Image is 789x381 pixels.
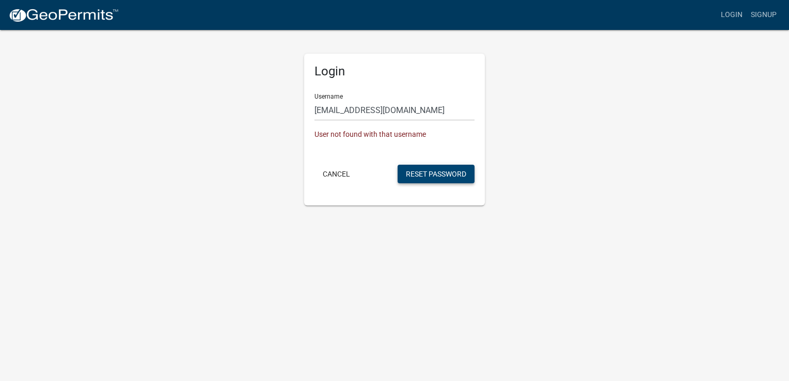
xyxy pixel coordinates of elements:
a: Login [717,5,747,25]
button: Reset Password [398,165,475,183]
div: User not found with that username [314,129,475,140]
button: Cancel [314,165,358,183]
h5: Login [314,64,475,79]
a: Signup [747,5,781,25]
